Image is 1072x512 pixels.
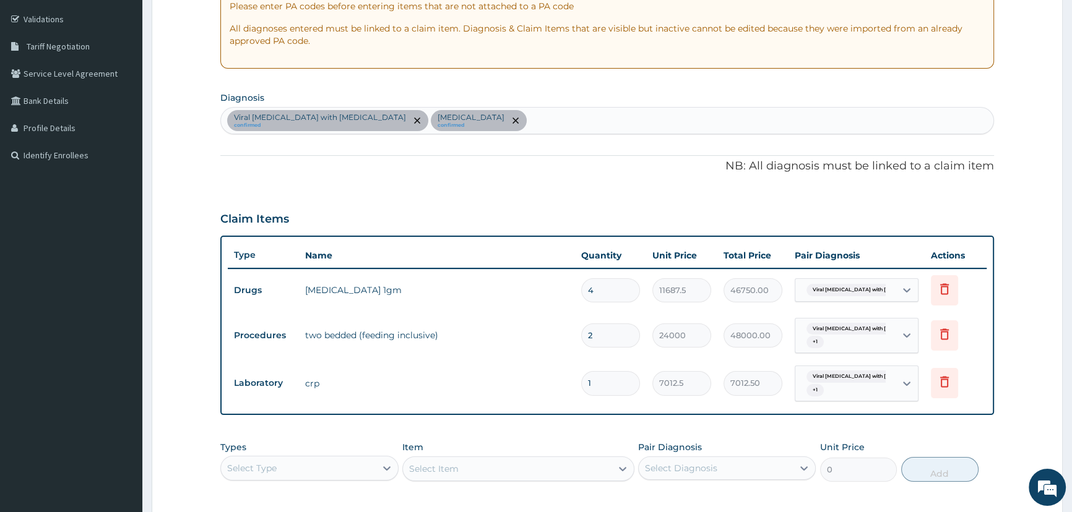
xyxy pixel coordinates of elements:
img: d_794563401_company_1708531726252_794563401 [23,62,50,93]
p: [MEDICAL_DATA] [438,113,504,122]
td: crp [299,371,575,396]
th: Pair Diagnosis [789,243,925,268]
td: Drugs [228,279,299,302]
textarea: Type your message and hit 'Enter' [6,338,236,381]
th: Unit Price [646,243,717,268]
td: Procedures [228,324,299,347]
span: Viral [MEDICAL_DATA] with [MEDICAL_DATA] [806,284,936,296]
div: Minimize live chat window [203,6,233,36]
span: Tariff Negotiation [27,41,90,52]
label: Diagnosis [220,92,264,104]
th: Type [228,244,299,267]
button: Add [901,457,979,482]
span: remove selection option [412,115,423,126]
span: We're online! [72,156,171,281]
td: [MEDICAL_DATA] 1gm [299,278,575,302]
td: two bedded (feeding inclusive) [299,323,575,348]
div: Chat with us now [64,69,208,85]
span: remove selection option [510,115,521,126]
th: Quantity [575,243,646,268]
span: + 1 [806,336,824,348]
h3: Claim Items [220,213,289,226]
small: confirmed [234,122,406,129]
p: Viral [MEDICAL_DATA] with [MEDICAL_DATA] [234,113,406,122]
span: Viral [MEDICAL_DATA] with [MEDICAL_DATA] [806,370,936,383]
p: NB: All diagnosis must be linked to a claim item [220,158,994,174]
p: All diagnoses entered must be linked to a claim item. Diagnosis & Claim Items that are visible bu... [230,22,985,47]
th: Actions [925,243,987,268]
th: Name [299,243,575,268]
small: confirmed [438,122,504,129]
label: Pair Diagnosis [638,441,702,453]
div: Select Diagnosis [645,462,717,474]
th: Total Price [717,243,789,268]
span: + 1 [806,384,824,396]
td: Laboratory [228,372,299,395]
div: Select Type [227,462,277,474]
span: Viral [MEDICAL_DATA] with [MEDICAL_DATA] [806,323,936,335]
label: Types [220,442,246,453]
label: Item [402,441,423,453]
label: Unit Price [820,441,865,453]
